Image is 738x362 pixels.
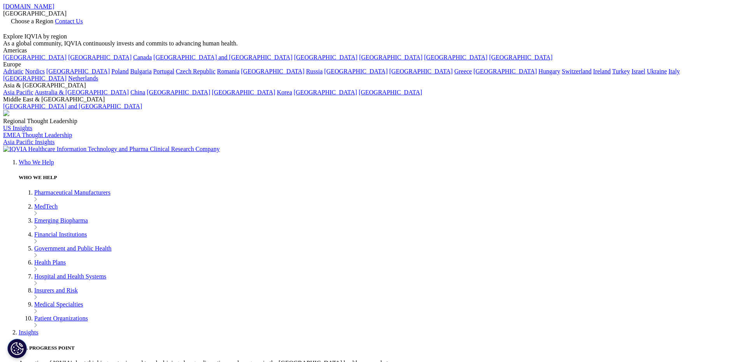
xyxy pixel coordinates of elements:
[424,54,487,61] a: [GEOGRAPHIC_DATA]
[19,329,39,336] a: Insights
[19,345,735,351] h5: U.S. PROGRESS POINT
[3,75,67,82] a: [GEOGRAPHIC_DATA]
[3,118,735,125] div: Regional Thought Leadership
[133,54,152,61] a: Canada
[3,40,735,47] div: As a global community, IQVIA continuously invests and commits to advancing human health.
[3,47,735,54] div: Americas
[324,68,387,75] a: [GEOGRAPHIC_DATA]
[3,68,23,75] a: Adriatic
[46,68,110,75] a: [GEOGRAPHIC_DATA]
[34,189,110,196] a: Pharmaceutical Manufacturers
[34,203,58,210] a: MedTech
[359,54,422,61] a: [GEOGRAPHIC_DATA]
[489,54,552,61] a: [GEOGRAPHIC_DATA]
[241,68,305,75] a: [GEOGRAPHIC_DATA]
[3,132,72,138] a: EMEA Thought Leadership
[647,68,667,75] a: Ukraine
[389,68,453,75] a: [GEOGRAPHIC_DATA]
[306,68,323,75] a: Russia
[34,301,83,308] a: Medical Specialties
[55,18,83,24] a: Contact Us
[34,259,66,266] a: Health Plans
[277,89,292,96] a: Korea
[3,146,220,153] img: IQVIA Healthcare Information Technology and Pharma Clinical Research Company
[612,68,630,75] a: Turkey
[19,174,735,181] h5: WHO WE HELP
[34,231,87,238] a: Financial Institutions
[294,89,357,96] a: [GEOGRAPHIC_DATA]
[3,33,735,40] div: Explore IQVIA by region
[3,89,33,96] a: Asia Pacific
[3,96,735,103] div: Middle East & [GEOGRAPHIC_DATA]
[3,54,67,61] a: [GEOGRAPHIC_DATA]
[473,68,537,75] a: [GEOGRAPHIC_DATA]
[212,89,275,96] a: [GEOGRAPHIC_DATA]
[668,68,680,75] a: Italy
[34,287,78,294] a: Insurers and Risk
[631,68,645,75] a: Israel
[3,61,735,68] div: Europe
[593,68,611,75] a: Ireland
[25,68,45,75] a: Nordics
[130,68,152,75] a: Bulgaria
[7,339,27,358] button: Cookies Settings
[176,68,216,75] a: Czech Republic
[3,110,9,116] img: 2093_analyzing-data-using-big-screen-display-and-laptop.png
[153,68,174,75] a: Portugal
[34,273,106,280] a: Hospital and Health Systems
[34,217,88,224] a: Emerging Biopharma
[3,103,142,110] a: [GEOGRAPHIC_DATA] and [GEOGRAPHIC_DATA]
[19,159,54,165] a: Who We Help
[111,68,128,75] a: Poland
[11,18,53,24] span: Choose a Region
[3,139,54,145] a: Asia Pacific Insights
[3,82,735,89] div: Asia & [GEOGRAPHIC_DATA]
[35,89,129,96] a: Australia & [GEOGRAPHIC_DATA]
[562,68,591,75] a: Switzerland
[153,54,292,61] a: [GEOGRAPHIC_DATA] and [GEOGRAPHIC_DATA]
[217,68,240,75] a: Romania
[130,89,145,96] a: China
[3,3,54,10] a: [DOMAIN_NAME]
[359,89,422,96] a: [GEOGRAPHIC_DATA]
[3,125,32,131] a: US Insights
[68,54,131,61] a: [GEOGRAPHIC_DATA]
[34,315,88,322] a: Patient Organizations
[538,68,560,75] a: Hungary
[68,75,98,82] a: Netherlands
[454,68,472,75] a: Greece
[34,245,112,252] a: Government and Public Health
[294,54,358,61] a: [GEOGRAPHIC_DATA]
[3,10,735,17] div: [GEOGRAPHIC_DATA]
[147,89,210,96] a: [GEOGRAPHIC_DATA]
